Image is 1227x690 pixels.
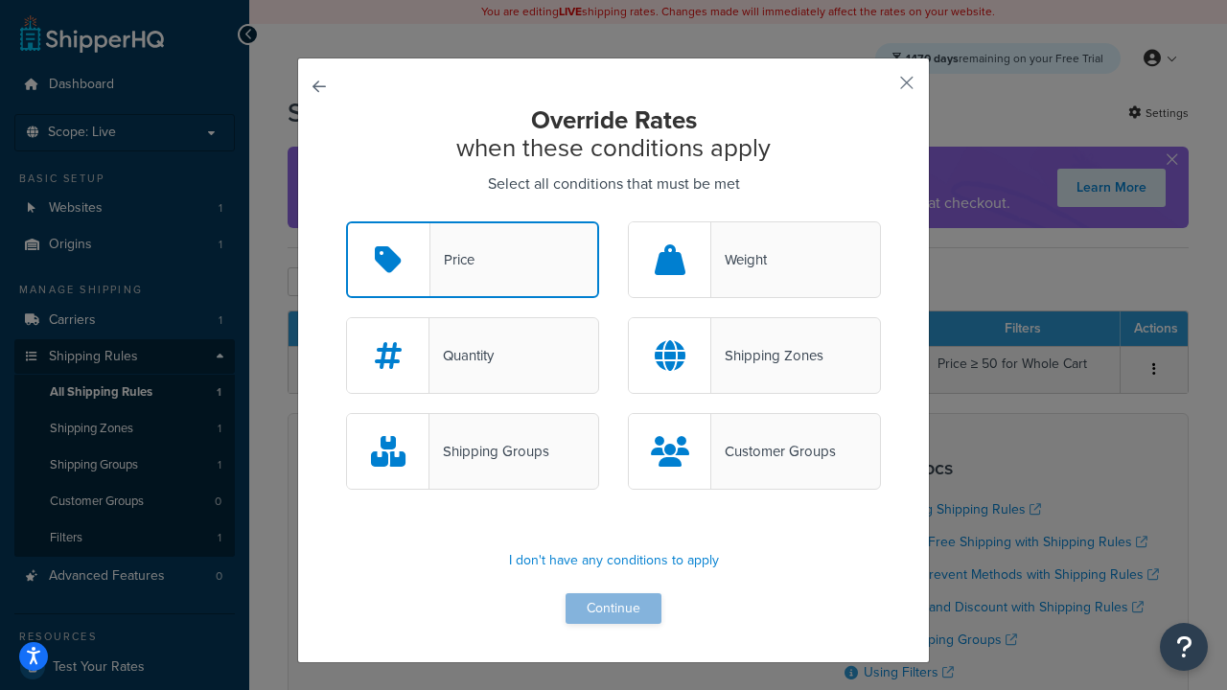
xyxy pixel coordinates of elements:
[346,547,881,574] p: I don't have any conditions to apply
[346,171,881,197] p: Select all conditions that must be met
[429,438,549,465] div: Shipping Groups
[346,106,881,161] h2: when these conditions apply
[430,246,475,273] div: Price
[711,246,767,273] div: Weight
[429,342,494,369] div: Quantity
[1160,623,1208,671] button: Open Resource Center
[711,438,836,465] div: Customer Groups
[531,102,697,138] strong: Override Rates
[711,342,823,369] div: Shipping Zones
